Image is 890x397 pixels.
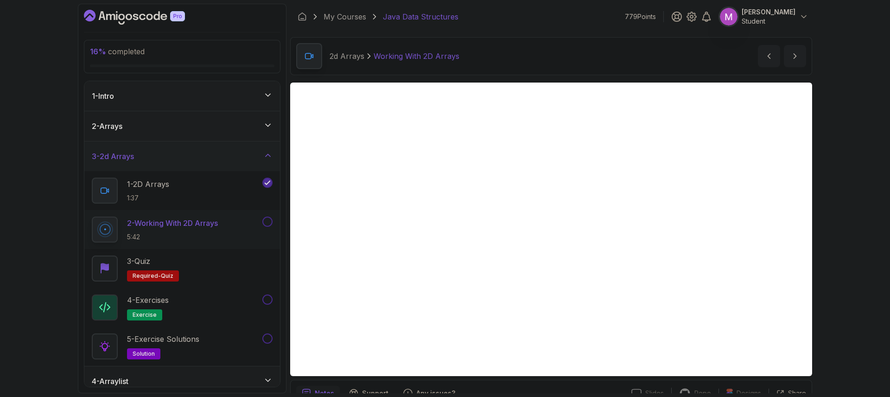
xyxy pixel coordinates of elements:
[92,256,273,282] button: 3-QuizRequired-quiz
[92,295,273,320] button: 4-Exercisesexercise
[127,179,169,190] p: 1 - 2D Arrays
[92,90,114,102] h3: 1 - Intro
[84,111,280,141] button: 2-Arrays
[374,51,459,62] p: Working With 2D Arrays
[127,256,150,267] p: 3 - Quiz
[625,12,656,21] p: 779 Points
[784,45,806,67] button: next content
[92,151,134,162] h3: 3 - 2d Arrays
[84,10,206,25] a: Dashboard
[127,193,169,203] p: 1:37
[127,295,169,306] p: 4 - Exercises
[133,272,161,280] span: Required-
[161,272,173,280] span: quiz
[92,178,273,204] button: 1-2D Arrays1:37
[84,81,280,111] button: 1-Intro
[127,232,218,242] p: 5:42
[290,83,812,376] iframe: 2 - Working with 2D Arrays
[90,47,106,56] span: 16 %
[719,7,808,26] button: user profile image[PERSON_NAME]Student
[84,141,280,171] button: 3-2d Arrays
[92,376,128,387] h3: 4 - Arraylist
[742,17,795,26] p: Student
[330,51,364,62] p: 2d Arrays
[92,121,122,132] h3: 2 - Arrays
[324,11,366,22] a: My Courses
[298,12,307,21] a: Dashboard
[92,333,273,359] button: 5-Exercise Solutionssolution
[742,7,795,17] p: [PERSON_NAME]
[127,218,218,229] p: 2 - Working With 2D Arrays
[133,311,157,319] span: exercise
[133,350,155,358] span: solution
[720,8,737,26] img: user profile image
[84,366,280,396] button: 4-Arraylist
[758,45,780,67] button: previous content
[90,47,145,56] span: completed
[127,333,199,345] p: 5 - Exercise Solutions
[92,217,273,243] button: 2-Working With 2D Arrays5:42
[383,11,458,22] p: Java Data Structures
